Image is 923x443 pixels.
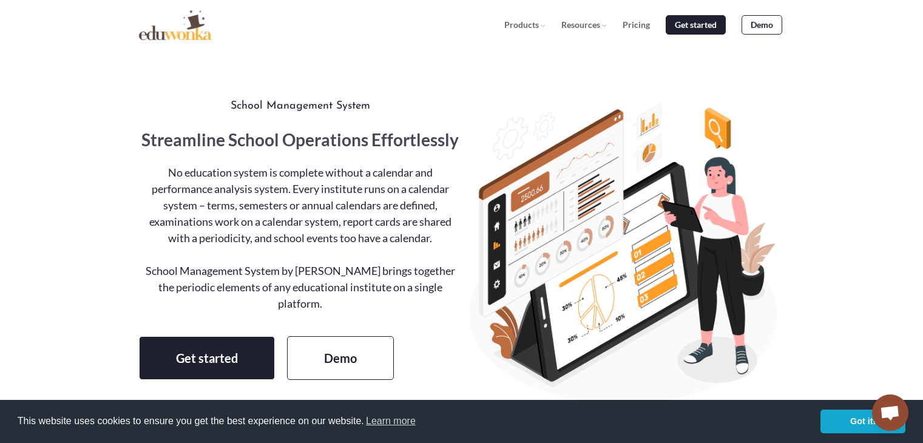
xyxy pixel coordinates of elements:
[139,164,462,312] p: No education system is complete without a calendar and performance analysis system. Every institu...
[139,98,462,115] p: School Management System
[742,15,782,35] a: Demo
[139,336,275,380] a: Get started
[623,20,650,30] a: Pricing
[139,10,212,40] img: Educational Data Analytics | Eduwonka
[18,412,811,430] span: This website uses cookies to ensure you get the best experience on our website.
[872,394,908,431] div: Open chat
[820,410,905,434] a: dismiss cookie message
[139,127,462,152] h1: Streamline School Operations Effortlessly
[364,412,418,430] a: learn more about cookies
[666,15,726,35] a: Get started
[287,336,394,380] a: Demo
